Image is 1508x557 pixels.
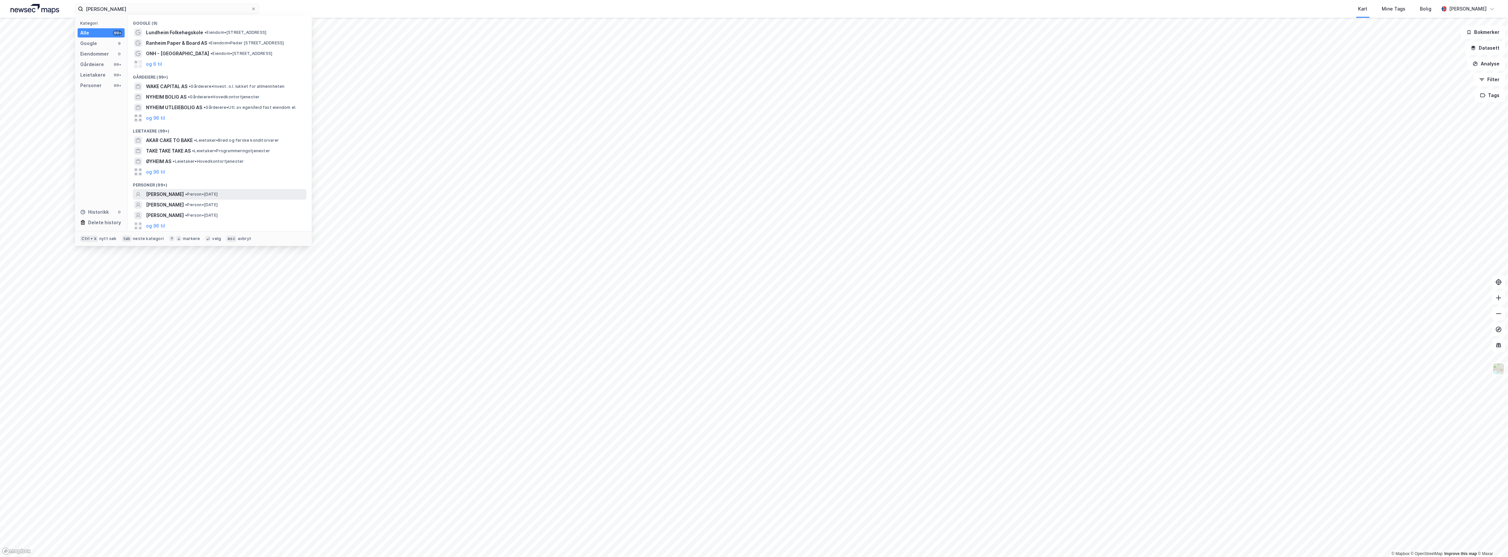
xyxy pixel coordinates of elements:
[1358,5,1368,13] div: Kart
[1493,363,1505,375] img: Z
[117,51,122,57] div: 0
[80,208,109,216] div: Historikk
[80,39,97,47] div: Google
[80,61,104,68] div: Gårdeiere
[80,50,109,58] div: Eiendommer
[185,202,187,207] span: •
[212,236,221,241] div: velg
[146,136,193,144] span: AKAR CAKE TO BAKE
[128,15,312,27] div: Google (9)
[2,547,31,555] a: Mapbox homepage
[204,105,296,110] span: Gårdeiere • Utl. av egen/leid fast eiendom el.
[146,190,184,198] span: [PERSON_NAME]
[128,177,312,189] div: Personer (99+)
[185,192,218,197] span: Person • [DATE]
[1392,551,1410,556] a: Mapbox
[80,82,102,89] div: Personer
[146,201,184,209] span: [PERSON_NAME]
[1420,5,1432,13] div: Bolig
[99,236,117,241] div: nytt søk
[113,72,122,78] div: 99+
[1475,89,1505,102] button: Tags
[189,84,191,89] span: •
[1411,551,1443,556] a: OpenStreetMap
[205,30,266,35] span: Eiendom • [STREET_ADDRESS]
[194,138,279,143] span: Leietaker • Brød og ferske konditorvarer
[210,51,272,56] span: Eiendom • [STREET_ADDRESS]
[1475,525,1508,557] div: Kontrollprogram for chat
[189,84,284,89] span: Gårdeiere • Invest. o.l. lukket for allmennheten
[80,235,98,242] div: Ctrl + k
[146,211,184,219] span: [PERSON_NAME]
[146,168,165,176] button: og 96 til
[11,4,59,14] img: logo.a4113a55bc3d86da70a041830d287a7e.svg
[113,62,122,67] div: 99+
[80,21,125,26] div: Kategori
[1449,5,1487,13] div: [PERSON_NAME]
[146,83,187,90] span: WAKE CAPITAL AS
[185,213,187,218] span: •
[146,222,165,230] button: og 96 til
[113,30,122,36] div: 99+
[128,69,312,81] div: Gårdeiere (99+)
[173,159,175,164] span: •
[117,209,122,215] div: 0
[83,4,251,14] input: Søk på adresse, matrikkel, gårdeiere, leietakere eller personer
[188,94,190,99] span: •
[185,213,218,218] span: Person • [DATE]
[113,83,122,88] div: 99+
[192,148,270,154] span: Leietaker • Programmeringstjenester
[1382,5,1406,13] div: Mine Tags
[185,202,218,207] span: Person • [DATE]
[1445,551,1477,556] a: Improve this map
[146,39,207,47] span: Ranheim Paper & Board AS
[146,29,203,36] span: Lundheim Folkehøgskole
[146,50,209,58] span: ONH - [GEOGRAPHIC_DATA]
[208,40,284,46] span: Eiendom • Peder [STREET_ADDRESS]
[194,138,196,143] span: •
[88,219,121,227] div: Delete history
[128,123,312,135] div: Leietakere (99+)
[133,236,164,241] div: neste kategori
[146,93,186,101] span: NYHEIM BOLIG AS
[146,147,191,155] span: TAKE TAKE TAKE AS
[192,148,194,153] span: •
[117,41,122,46] div: 9
[238,236,251,241] div: avbryt
[1465,41,1505,55] button: Datasett
[80,29,89,37] div: Alle
[226,235,236,242] div: esc
[146,104,202,111] span: NYHEIM UTLEIEBOLIG AS
[188,94,259,100] span: Gårdeiere • Hovedkontortjenester
[1475,525,1508,557] iframe: Chat Widget
[122,235,132,242] div: tab
[183,236,200,241] div: markere
[185,192,187,197] span: •
[1467,57,1505,70] button: Analyse
[146,157,171,165] span: ØYHEIM AS
[146,114,165,122] button: og 96 til
[1461,26,1505,39] button: Bokmerker
[1474,73,1505,86] button: Filter
[205,30,207,35] span: •
[173,159,244,164] span: Leietaker • Hovedkontortjenester
[210,51,212,56] span: •
[204,105,206,110] span: •
[80,71,106,79] div: Leietakere
[208,40,210,45] span: •
[146,60,162,68] button: og 6 til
